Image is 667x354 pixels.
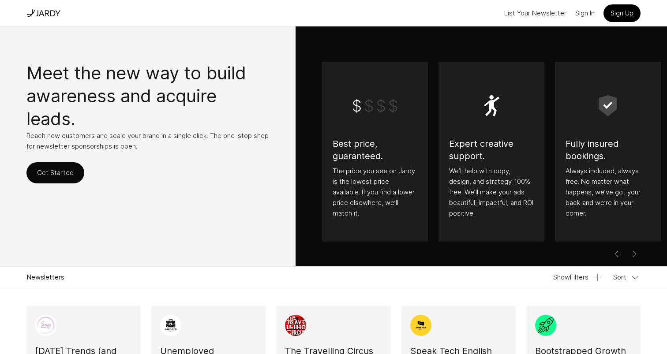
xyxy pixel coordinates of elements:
img: tatem logo [35,8,60,18]
img: The Travelling Circus by Mark Watson logo [285,315,306,336]
h3: Expert creative support. [449,138,534,162]
img: Speak Tech English logo [410,315,431,336]
button: List Your Newsletter [504,6,566,20]
img: Tuesday Trends (and Daily Dispatch) logo [35,315,56,336]
div: Always included, always free. No matter what happens, we’ve got your back and we’re in your corner. [566,138,650,219]
p: Newsletters [26,272,64,283]
div: The price you see on Jardy is the lowest price available. If you find a lower price elsewhere, we... [333,138,417,219]
img: Unemployed logo [160,315,181,336]
a: Get Started [26,162,84,183]
h3: Fully insured bookings. [566,138,650,162]
img: Bootstrapped Growth logo [535,315,556,336]
div: We’ll help with copy, design, and strategy. 100% free. We’ll make your ads beautiful, impactful, ... [449,138,534,219]
h3: Best price, guaranteed. [333,138,417,162]
h1: Meet the new way to build awareness and acquire leads. [26,62,269,130]
button: Sort [613,272,641,283]
a: Sign Up [603,4,641,22]
div: Reach new customers and scale your brand in a single click. The one-stop shop for newsletter spon... [26,62,269,152]
button: ShowFilters [553,272,603,283]
a: Sign In [575,6,595,20]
